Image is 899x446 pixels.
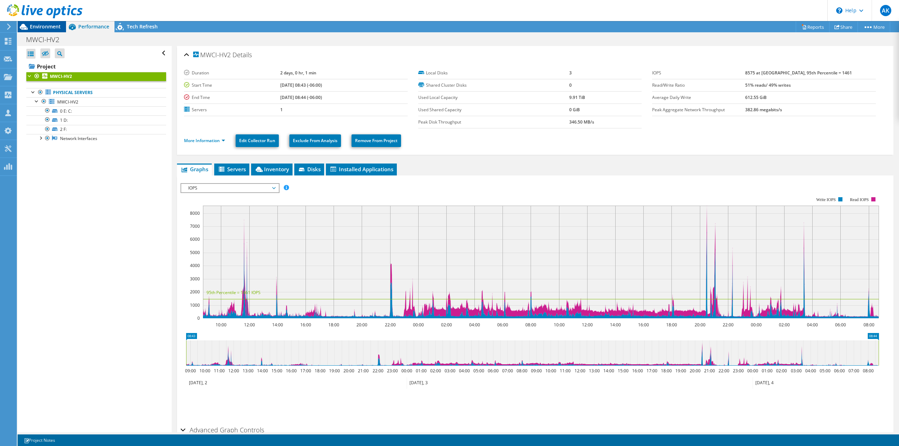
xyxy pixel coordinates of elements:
h1: MWCI-HV2 [23,36,70,44]
label: Shared Cluster Disks [418,82,569,89]
text: 02:00 [776,368,787,374]
text: 07:00 [502,368,513,374]
text: 11:00 [560,368,571,374]
text: 18:00 [661,368,672,374]
span: Environment [30,23,61,30]
text: 04:00 [807,322,818,328]
label: Servers [184,106,280,113]
text: 14:00 [610,322,621,328]
text: 16:00 [300,322,311,328]
text: 04:00 [805,368,816,374]
a: Share [829,21,858,32]
a: Project [26,61,166,72]
text: 21:00 [704,368,715,374]
text: 09:00 [185,368,196,374]
span: Servers [218,166,246,173]
text: 3000 [190,276,200,282]
a: MWCI-HV2 [26,72,166,81]
span: Installed Applications [329,166,393,173]
b: 382.86 megabits/s [745,107,782,113]
a: MWCI-HV2 [26,97,166,106]
text: 01:00 [762,368,773,374]
label: Used Local Capacity [418,94,569,101]
text: 23:00 [387,368,398,374]
h2: Advanced Graph Controls [181,423,264,437]
text: 10:00 [199,368,210,374]
b: MWCI-HV2 [50,73,72,79]
b: [DATE] 08:44 (-06:00) [280,94,322,100]
text: 16:00 [632,368,643,374]
text: 2000 [190,289,200,295]
b: 1 [280,107,283,113]
text: 06:00 [834,368,845,374]
span: Disks [298,166,321,173]
text: 18:00 [315,368,326,374]
b: 612.55 GiB [745,94,767,100]
text: 08:00 [517,368,527,374]
text: Read IOPS [850,197,869,202]
text: 12:00 [244,322,255,328]
a: More [858,21,890,32]
a: Edit Collector Run [236,134,279,147]
label: Read/Write Ratio [652,82,745,89]
text: 02:00 [779,322,790,328]
label: Start Time [184,82,280,89]
text: 15:00 [618,368,629,374]
span: AK [880,5,891,16]
text: 08:00 [863,368,874,374]
label: IOPS [652,69,745,76]
text: 02:00 [430,368,441,374]
text: 18:00 [666,322,677,328]
text: 00:00 [401,368,412,374]
text: 16:00 [638,322,649,328]
text: 17:00 [647,368,657,374]
text: 00:00 [413,322,424,328]
label: Peak Aggregate Network Throughput [652,106,745,113]
text: 08:00 [525,322,536,328]
span: Graphs [181,166,208,173]
a: Reports [796,21,829,32]
text: 09:00 [531,368,542,374]
text: 15:00 [271,368,282,374]
text: 01:00 [416,368,427,374]
text: 12:00 [228,368,239,374]
text: 7000 [190,223,200,229]
text: Write IOPS [816,197,836,202]
svg: \n [836,7,842,14]
b: 0 GiB [569,107,580,113]
label: Local Disks [418,69,569,76]
text: 04:00 [469,322,480,328]
a: Physical Servers [26,88,166,97]
label: Average Daily Write [652,94,745,101]
text: 14:00 [603,368,614,374]
text: 23:00 [733,368,744,374]
text: 00:00 [751,322,762,328]
span: MWCI-HV2 [57,99,78,105]
text: 0 [197,315,200,321]
text: 08:00 [864,322,874,328]
text: 12:00 [582,322,593,328]
text: 11:00 [214,368,225,374]
a: 0 E: C: [26,106,166,115]
text: 06:00 [488,368,499,374]
b: 3 [569,70,572,76]
text: 20:00 [690,368,701,374]
span: MWCI-HV2 [193,52,231,59]
text: 20:00 [356,322,367,328]
b: 51% reads/ 49% writes [745,82,791,88]
text: 6000 [190,236,200,242]
text: 5000 [190,249,200,255]
text: 14:00 [272,322,283,328]
text: 20:00 [695,322,706,328]
text: 19:00 [329,368,340,374]
text: 13:00 [589,368,600,374]
text: 19:00 [675,368,686,374]
a: Network Interfaces [26,134,166,143]
text: 10:00 [545,368,556,374]
b: 0 [569,82,572,88]
text: 10:00 [554,322,565,328]
b: 2 days, 0 hr, 1 min [280,70,316,76]
text: 03:00 [791,368,802,374]
label: Duration [184,69,280,76]
b: 346.50 MB/s [569,119,594,125]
